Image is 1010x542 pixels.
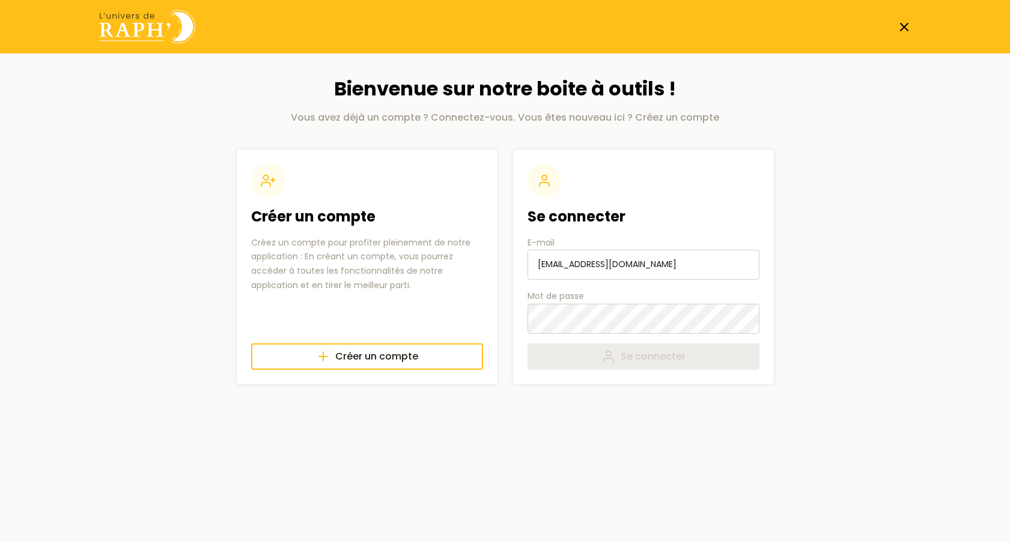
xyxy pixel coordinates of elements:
a: Créer un compte [251,343,483,370]
img: Univers de Raph logo [99,10,195,44]
label: Mot de passe [528,289,759,333]
a: Fermer la page [897,20,911,34]
label: E-mail [528,236,759,280]
input: Mot de passe [528,304,759,334]
button: Se connecter [528,343,759,370]
span: Créer un compte [335,349,418,364]
p: Vous avez déjà un compte ? Connectez-vous. Vous êtes nouveau ici ? Créez un compte [236,110,774,125]
span: Se connecter [621,349,686,364]
input: E-mail [528,250,759,280]
h2: Se connecter [528,207,759,226]
p: Créez un compte pour profiter pleinement de notre application : En créant un compte, vous pourrez... [251,236,483,293]
h2: Créer un compte [251,207,483,226]
h1: Bienvenue sur notre boite à outils ! [236,77,774,100]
